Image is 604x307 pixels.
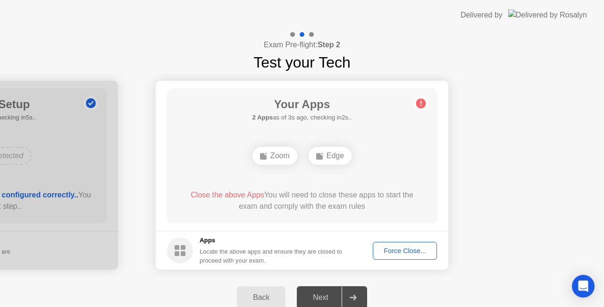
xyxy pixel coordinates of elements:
[300,293,342,302] div: Next
[200,247,343,265] div: Locate the above apps and ensure they are closed to proceed with your exam.
[181,189,424,212] div: You will need to close these apps to start the exam and comply with the exam rules
[200,236,343,245] h5: Apps
[508,9,587,20] img: Delivered by Rosalyn
[264,39,340,51] h4: Exam Pre-flight:
[252,113,352,122] h5: as of 3s ago, checking in2s..
[572,275,595,298] div: Open Intercom Messenger
[373,242,437,260] button: Force Close...
[252,96,352,113] h1: Your Apps
[240,293,283,302] div: Back
[461,9,503,21] div: Delivered by
[376,247,434,255] div: Force Close...
[252,147,297,165] div: Zoom
[253,51,351,74] h1: Test your Tech
[318,41,340,49] b: Step 2
[191,191,264,199] span: Close the above Apps
[309,147,352,165] div: Edge
[252,114,273,121] b: 2 Apps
